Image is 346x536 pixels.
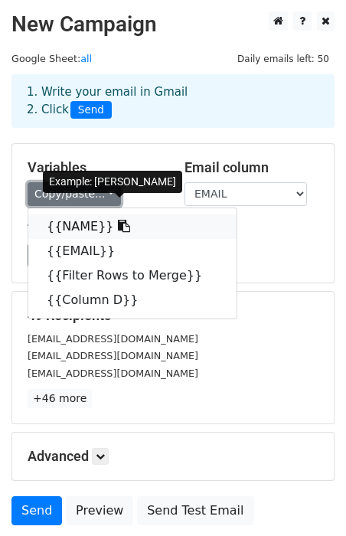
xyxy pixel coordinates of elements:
a: {{Filter Rows to Merge}} [28,263,237,288]
a: Send Test Email [137,496,253,525]
a: Send [11,496,62,525]
div: 1. Write your email in Gmail 2. Click [15,83,331,119]
a: Preview [66,496,133,525]
a: {{NAME}} [28,214,237,239]
a: {{EMAIL}} [28,239,237,263]
span: Daily emails left: 50 [232,51,335,67]
h2: New Campaign [11,11,335,38]
a: Copy/paste... [28,182,121,206]
a: all [80,53,92,64]
h5: Email column [184,159,318,176]
a: +46 more [28,389,92,408]
a: {{Column D}} [28,288,237,312]
div: Example: [PERSON_NAME] [43,171,182,193]
small: [EMAIL_ADDRESS][DOMAIN_NAME] [28,333,198,345]
small: [EMAIL_ADDRESS][DOMAIN_NAME] [28,350,198,361]
a: Daily emails left: 50 [232,53,335,64]
h5: Advanced [28,448,318,465]
iframe: Chat Widget [269,462,346,536]
span: Send [70,101,112,119]
h5: Variables [28,159,162,176]
small: [EMAIL_ADDRESS][DOMAIN_NAME] [28,368,198,379]
small: Google Sheet: [11,53,92,64]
